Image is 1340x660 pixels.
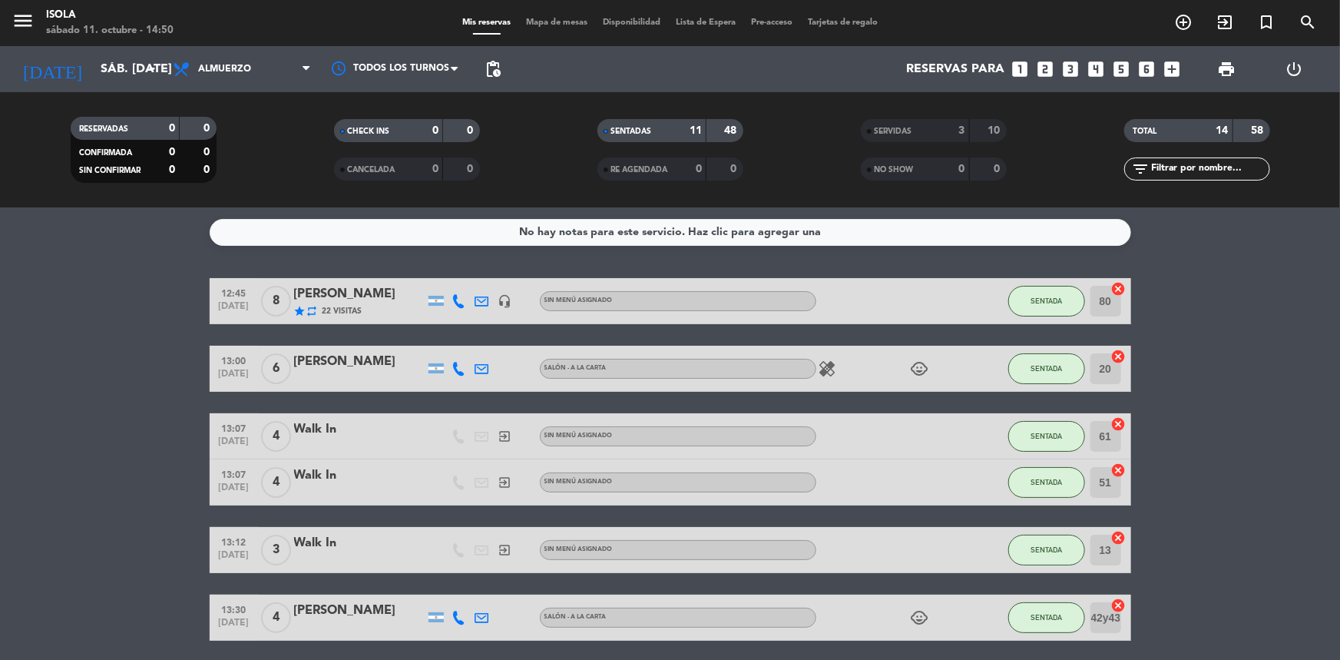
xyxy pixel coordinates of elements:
[1111,463,1127,478] i: cancel
[80,125,129,133] span: RESERVADAS
[1150,161,1269,177] input: Filtrar por nombre...
[323,305,362,317] span: 22 Visitas
[261,286,291,317] span: 8
[1111,598,1127,613] i: cancel
[544,614,607,620] span: Salón - A la Carta
[455,18,518,27] span: Mis reservas
[215,465,253,483] span: 13:07
[1174,13,1193,32] i: add_circle_outline
[215,532,253,550] span: 13:12
[294,284,425,304] div: [PERSON_NAME]
[169,164,175,175] strong: 0
[1031,364,1062,373] span: SENTADA
[467,125,476,136] strong: 0
[306,305,319,317] i: repeat
[215,436,253,454] span: [DATE]
[544,479,613,485] span: Sin menú asignado
[1008,286,1085,317] button: SENTADA
[519,224,821,241] div: No hay notas para este servicio. Haz clic para agregar una
[261,467,291,498] span: 4
[1261,46,1328,92] div: LOG OUT
[1257,13,1275,32] i: turned_in_not
[294,533,425,553] div: Walk In
[198,64,251,75] span: Almuerzo
[215,351,253,369] span: 13:00
[215,419,253,436] span: 13:07
[203,123,213,134] strong: 0
[1162,59,1182,79] i: add_box
[1008,602,1085,633] button: SENTADA
[467,164,476,174] strong: 0
[1216,13,1234,32] i: exit_to_app
[294,601,425,621] div: [PERSON_NAME]
[544,365,607,371] span: Salón - A la Carta
[611,128,652,135] span: SENTADAS
[261,602,291,633] span: 4
[348,166,395,174] span: CANCELADA
[261,535,291,565] span: 3
[80,167,141,174] span: SIN CONFIRMAR
[1111,59,1131,79] i: looks_5
[294,466,425,486] div: Walk In
[906,62,1004,77] span: Reservas para
[1111,349,1127,364] i: cancel
[1031,546,1062,554] span: SENTADA
[261,421,291,452] span: 4
[1031,432,1062,440] span: SENTADA
[12,52,93,86] i: [DATE]
[611,166,668,174] span: RE AGENDADA
[294,420,425,439] div: Walk In
[544,297,613,303] span: Sin menú asignado
[1285,60,1304,78] i: power_settings_new
[668,18,743,27] span: Lista de Espera
[875,128,912,135] span: SERVIDAS
[1060,59,1080,79] i: looks_3
[46,8,174,23] div: Isola
[46,23,174,38] div: sábado 11. octubre - 14:50
[1216,125,1229,136] strong: 14
[959,125,965,136] strong: 3
[432,164,438,174] strong: 0
[12,9,35,38] button: menu
[724,125,739,136] strong: 48
[1008,421,1085,452] button: SENTADA
[1031,297,1062,305] span: SENTADA
[143,60,161,78] i: arrow_drop_down
[215,369,253,386] span: [DATE]
[1111,281,1127,297] i: cancel
[215,301,253,319] span: [DATE]
[215,550,253,568] span: [DATE]
[1132,160,1150,178] i: filter_list
[215,483,253,500] span: [DATE]
[215,600,253,618] span: 13:30
[690,125,702,136] strong: 11
[1031,478,1062,486] span: SENTADA
[875,166,914,174] span: NO SHOW
[595,18,668,27] span: Disponibilidad
[819,360,837,378] i: healing
[1008,353,1085,384] button: SENTADA
[432,125,438,136] strong: 0
[518,18,595,27] span: Mapa de mesas
[1111,530,1127,546] i: cancel
[294,352,425,372] div: [PERSON_NAME]
[203,147,213,158] strong: 0
[1035,59,1055,79] i: looks_two
[743,18,800,27] span: Pre-acceso
[348,128,390,135] span: CHECK INS
[730,164,739,174] strong: 0
[484,60,502,78] span: pending_actions
[800,18,885,27] span: Tarjetas de regalo
[1031,613,1062,622] span: SENTADA
[215,618,253,635] span: [DATE]
[1010,59,1030,79] i: looks_one
[1217,60,1236,78] span: print
[1137,59,1156,79] i: looks_6
[215,284,253,301] span: 12:45
[1086,59,1106,79] i: looks_4
[1111,416,1127,432] i: cancel
[544,433,613,439] span: Sin menú asignado
[498,543,512,557] i: exit_to_app
[261,353,291,384] span: 6
[294,305,306,317] i: star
